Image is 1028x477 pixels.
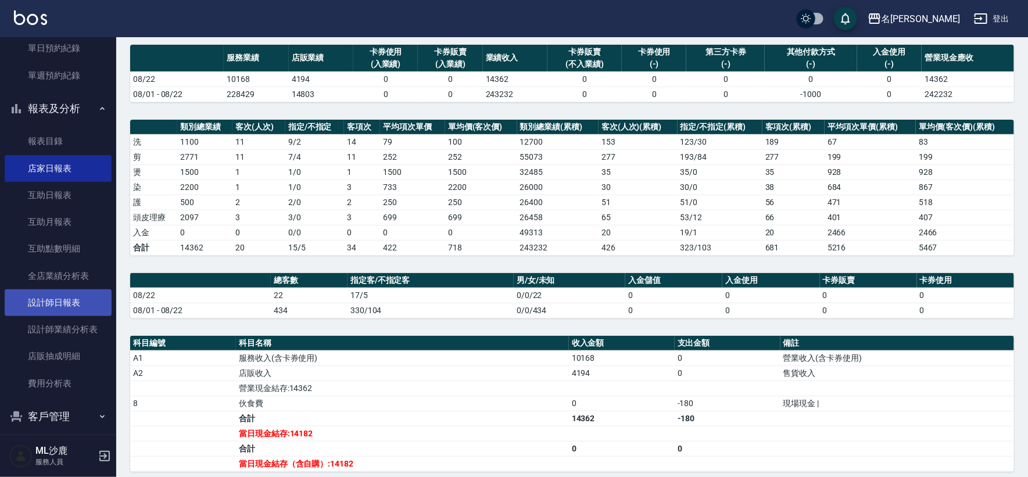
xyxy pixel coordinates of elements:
td: 現場現金 | [780,396,1014,411]
td: 2 [344,195,380,210]
td: 66 [762,210,825,225]
th: 服務業績 [224,45,288,72]
td: 營業收入(含卡券使用) [780,350,1014,365]
th: 單均價(客次價)(累積) [916,120,1014,135]
td: 0 [353,71,418,87]
td: 3 [344,180,380,195]
td: 228429 [224,87,288,102]
td: 718 [445,240,517,255]
td: 189 [762,134,825,149]
td: 53 / 12 [678,210,762,225]
th: 備註 [780,336,1014,351]
td: 17/5 [348,288,514,303]
td: 26400 [517,195,599,210]
td: 0/0/434 [514,303,625,318]
td: 08/22 [130,288,271,303]
td: 30 [599,180,678,195]
td: 401 [825,210,916,225]
td: 51 [599,195,678,210]
button: 員工及薪資 [5,431,112,461]
td: 867 [916,180,1014,195]
a: 店家日報表 [5,155,112,182]
td: 1 [344,164,380,180]
td: 67 [825,134,916,149]
td: 407 [916,210,1014,225]
a: 單週預約紀錄 [5,62,112,89]
td: 49313 [517,225,599,240]
a: 設計師業績分析表 [5,316,112,343]
td: 0 [722,303,819,318]
td: 11 [232,149,285,164]
th: 客項次 [344,120,380,135]
td: 20 [599,225,678,240]
th: 科目名稱 [236,336,569,351]
button: 報表及分析 [5,94,112,124]
td: 26000 [517,180,599,195]
td: 243232 [483,87,547,102]
td: 22 [271,288,348,303]
td: 0 [765,71,857,87]
td: 頭皮理療 [130,210,177,225]
td: 08/22 [130,71,224,87]
td: 14 [344,134,380,149]
td: 35 [599,164,678,180]
td: 9 / 2 [285,134,344,149]
td: 19 / 1 [678,225,762,240]
td: 733 [380,180,445,195]
td: 0 [820,288,917,303]
td: 4194 [569,365,675,381]
button: 名[PERSON_NAME] [863,7,965,31]
td: 當日現金結存:14182 [236,426,569,441]
td: 2466 [916,225,1014,240]
td: 3 [232,210,285,225]
th: 支出金額 [675,336,780,351]
th: 類別總業績 [177,120,232,135]
td: 1 [232,180,285,195]
td: 合計 [236,411,569,426]
th: 入金儲值 [625,273,722,288]
td: 2200 [445,180,517,195]
div: 其他付款方式 [768,46,854,58]
div: 卡券使用 [356,46,415,58]
th: 卡券使用 [917,273,1014,288]
td: 56 [762,195,825,210]
div: (-) [689,58,762,70]
td: A1 [130,350,236,365]
div: 卡券販賣 [550,46,619,58]
td: 08/01 - 08/22 [130,87,224,102]
td: 0 [675,365,780,381]
td: 35 [762,164,825,180]
td: 染 [130,180,177,195]
td: 0 [686,87,765,102]
td: 08/01 - 08/22 [130,303,271,318]
table: a dense table [130,273,1014,318]
table: a dense table [130,45,1014,102]
td: 1500 [445,164,517,180]
div: 卡券販賣 [421,46,479,58]
td: 0 [418,71,482,87]
td: 277 [599,149,678,164]
h5: ML沙鹿 [35,445,95,457]
td: 51 / 0 [678,195,762,210]
td: 0 [857,87,922,102]
td: 0 [917,288,1014,303]
td: 0 [418,87,482,102]
td: -180 [675,411,780,426]
th: 平均項次單價(累積) [825,120,916,135]
a: 單日預約紀錄 [5,35,112,62]
td: 14362 [177,240,232,255]
td: 330/104 [348,303,514,318]
td: 65 [599,210,678,225]
td: 售貨收入 [780,365,1014,381]
td: 242232 [922,87,1014,102]
td: 250 [380,195,445,210]
th: 入金使用 [722,273,819,288]
td: 123 / 30 [678,134,762,149]
td: 684 [825,180,916,195]
td: 0 [625,303,722,318]
button: 客戶管理 [5,401,112,432]
a: 互助日報表 [5,182,112,209]
td: 83 [916,134,1014,149]
button: save [834,7,857,30]
td: 洗 [130,134,177,149]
